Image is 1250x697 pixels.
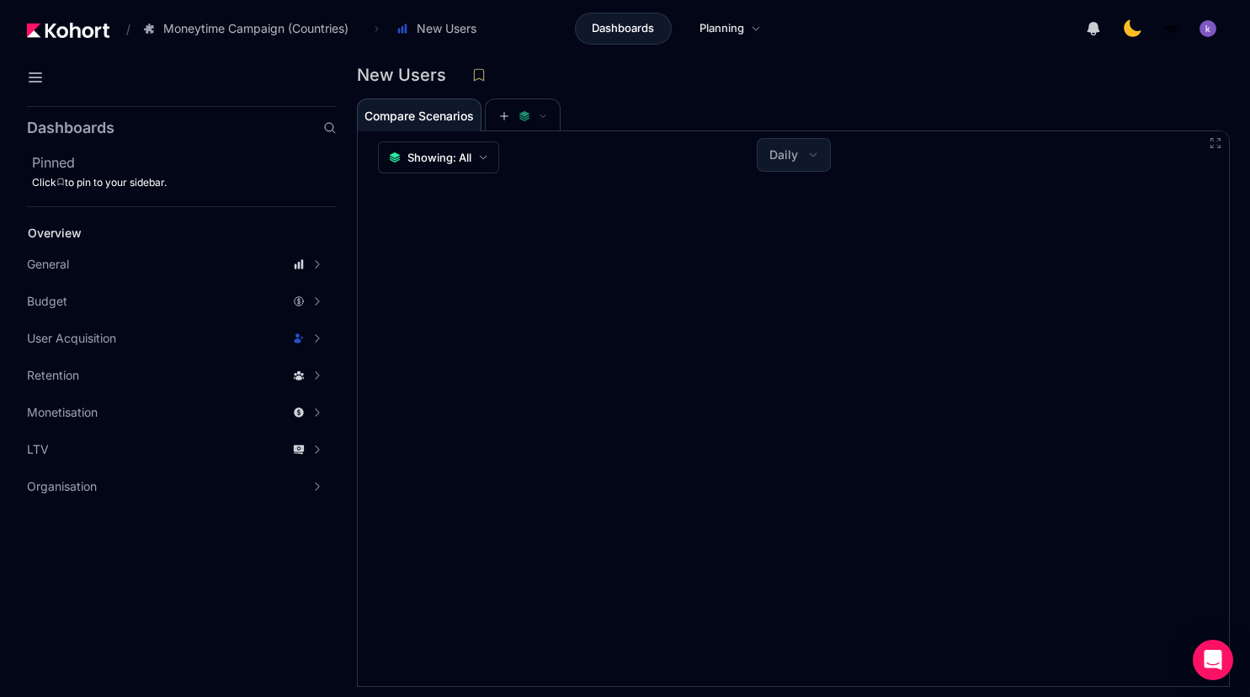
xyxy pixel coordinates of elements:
[387,14,494,43] button: New Users
[27,367,79,384] span: Retention
[417,20,476,37] span: New Users
[27,404,98,421] span: Monetisation
[163,20,348,37] span: Moneytime Campaign (Countries)
[378,141,499,173] button: Showing: All
[27,478,97,495] span: Organisation
[27,330,116,347] span: User Acquisition
[1209,136,1222,150] button: Fullscreen
[28,226,82,240] span: Overview
[134,14,366,43] button: Moneytime Campaign (Countries)
[27,256,69,273] span: General
[27,441,49,458] span: LTV
[22,221,308,246] a: Overview
[407,149,471,166] span: Showing: All
[27,293,67,310] span: Budget
[699,20,744,37] span: Planning
[575,13,672,45] a: Dashboards
[1162,20,1179,37] img: logo_MoneyTimeLogo_1_20250619094856634230.png
[769,146,798,163] span: Daily
[357,67,456,83] h3: New Users
[32,152,337,173] h2: Pinned
[592,20,654,37] span: Dashboards
[758,139,830,171] button: Daily
[113,20,130,38] span: /
[364,110,474,122] span: Compare Scenarios
[682,13,779,45] a: Planning
[371,22,382,35] span: ›
[27,120,114,136] h2: Dashboards
[27,23,109,38] img: Kohort logo
[1193,640,1233,680] div: Open Intercom Messenger
[32,176,337,189] div: Click to pin to your sidebar.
